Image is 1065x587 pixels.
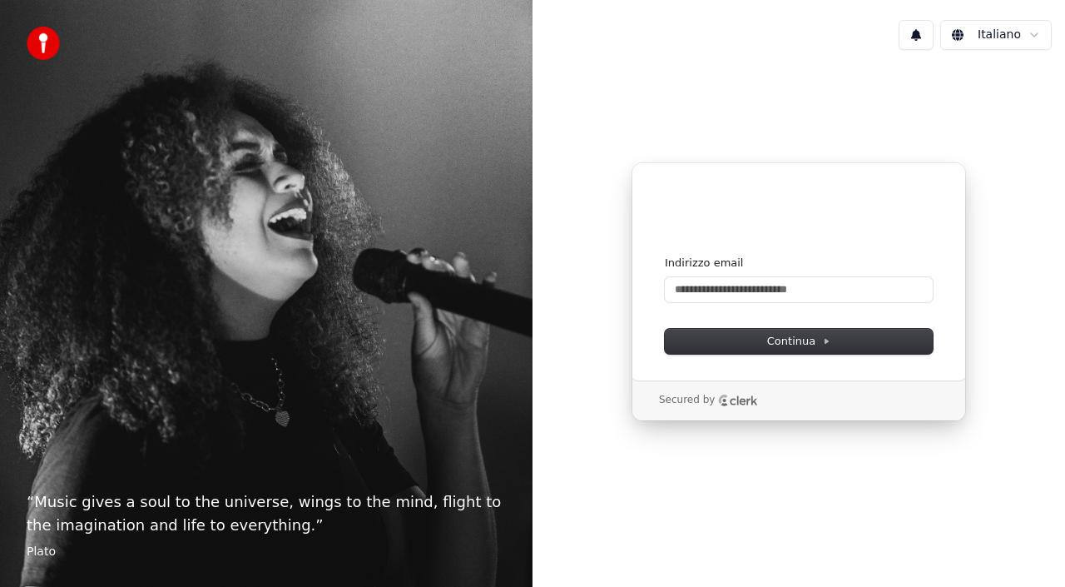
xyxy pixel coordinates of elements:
p: “ Music gives a soul to the universe, wings to the mind, flight to the imagination and life to ev... [27,490,506,537]
img: youka [27,27,60,60]
span: Continua [767,334,830,349]
p: Secured by [659,394,715,407]
a: Clerk logo [718,395,758,406]
button: Continua [665,329,933,354]
footer: Plato [27,544,506,560]
label: Indirizzo email [665,256,743,271]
